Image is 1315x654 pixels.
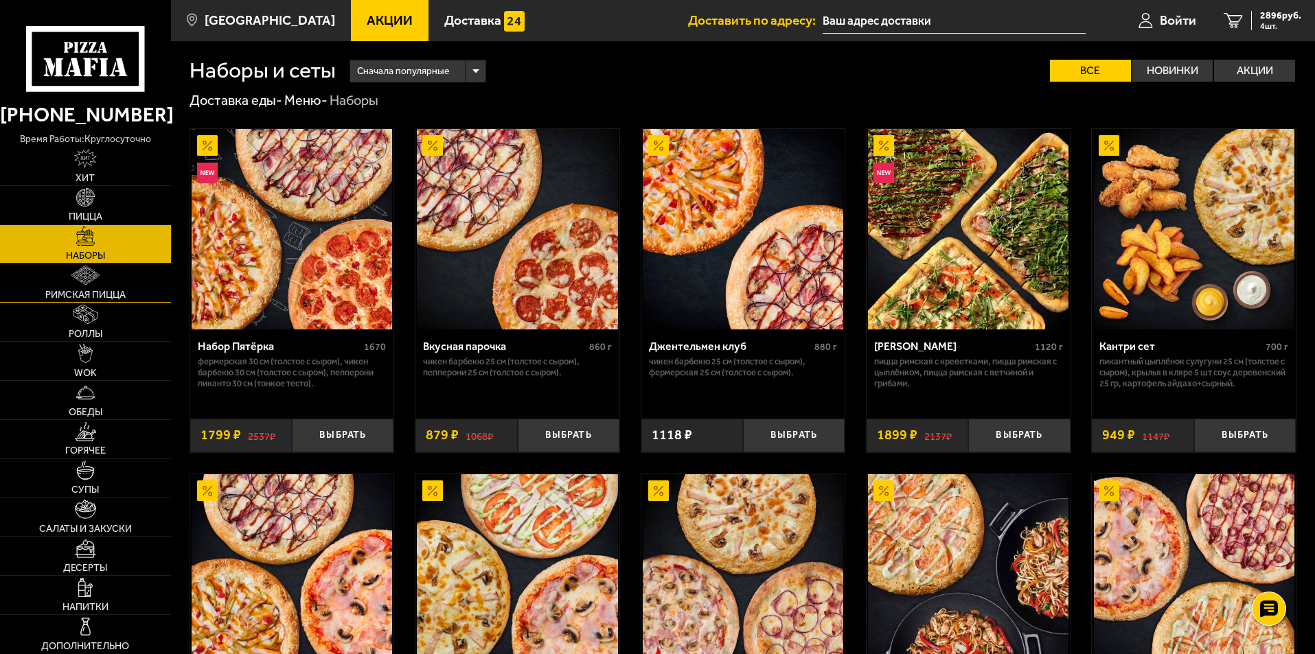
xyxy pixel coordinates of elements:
img: Акционный [422,135,443,156]
span: 879 ₽ [426,428,459,442]
p: Пикантный цыплёнок сулугуни 25 см (толстое с сыром), крылья в кляре 5 шт соус деревенский 25 гр, ... [1099,356,1288,389]
s: 1068 ₽ [466,428,493,442]
label: Все [1050,60,1131,82]
span: Салаты и закуски [39,524,132,534]
img: Набор Пятёрка [192,129,392,329]
button: Выбрать [968,419,1070,452]
s: 1147 ₽ [1142,428,1169,442]
div: Джентельмен клуб [649,340,812,353]
span: 1899 ₽ [877,428,917,442]
img: Акционный [648,135,669,156]
img: Акционный [1099,135,1119,156]
p: Фермерская 30 см (толстое с сыром), Чикен Барбекю 30 см (толстое с сыром), Пепперони Пиканто 30 с... [198,356,387,389]
img: Акционный [422,480,443,501]
img: Новинка [873,163,894,183]
a: АкционныйДжентельмен клуб [641,129,845,329]
span: 1118 ₽ [652,428,692,442]
a: АкционныйНовинкаНабор Пятёрка [190,129,394,329]
a: АкционныйВкусная парочка [415,129,619,329]
span: 1670 [364,341,386,353]
div: [PERSON_NAME] [874,340,1031,353]
img: 15daf4d41897b9f0e9f617042186c801.svg [504,11,525,32]
p: Чикен Барбекю 25 см (толстое с сыром), Фермерская 25 см (толстое с сыром). [649,356,838,378]
button: Выбрать [743,419,845,452]
input: Ваш адрес доставки [823,8,1086,34]
span: Войти [1160,14,1196,27]
span: WOK [74,369,97,378]
div: Набор Пятёрка [198,340,361,353]
span: [GEOGRAPHIC_DATA] [205,14,335,27]
span: Хит [76,174,95,183]
a: Доставка еды- [190,92,282,108]
span: Супы [71,485,99,495]
div: Кантри сет [1099,340,1262,353]
img: Джентельмен клуб [643,129,843,329]
span: Напитки [62,603,108,612]
img: Акционный [1099,480,1119,501]
span: Пицца [69,212,102,222]
div: Вкусная парочка [423,340,586,353]
img: Новинка [197,163,218,183]
img: Вкусная парочка [417,129,617,329]
h1: Наборы и сеты [190,60,336,82]
span: Десерты [63,563,107,573]
img: Кантри сет [1094,129,1294,329]
span: Обеды [69,408,102,417]
span: 1799 ₽ [201,428,241,442]
span: Доставить по адресу: [688,14,823,27]
button: Выбрать [1194,419,1296,452]
img: Мама Миа [868,129,1068,329]
span: Доставка [444,14,501,27]
div: Наборы [330,92,378,110]
button: Выбрать [518,419,619,452]
span: Наборы [66,251,105,261]
a: АкционныйКантри сет [1092,129,1296,329]
span: Римская пицца [45,290,126,300]
button: Выбрать [292,419,393,452]
p: Чикен Барбекю 25 см (толстое с сыром), Пепперони 25 см (толстое с сыром). [423,356,612,378]
img: Акционный [197,480,218,501]
s: 2537 ₽ [248,428,275,442]
span: 2896 руб. [1260,11,1301,21]
label: Акции [1214,60,1295,82]
span: 949 ₽ [1102,428,1135,442]
span: Роллы [69,329,102,339]
a: Меню- [284,92,328,108]
img: Акционный [648,480,669,501]
span: 860 г [589,341,612,353]
span: Горячее [65,446,106,456]
span: 4 шт. [1260,22,1301,30]
img: Акционный [873,480,894,501]
s: 2137 ₽ [924,428,952,442]
label: Новинки [1132,60,1213,82]
span: 880 г [814,341,837,353]
span: Сначала популярные [357,58,449,84]
a: АкционныйНовинкаМама Миа [867,129,1071,329]
span: 700 г [1266,341,1288,353]
img: Акционный [873,135,894,156]
span: Акции [367,14,413,27]
span: 1120 г [1035,341,1063,353]
img: Акционный [197,135,218,156]
p: Пицца Римская с креветками, Пицца Римская с цыплёнком, Пицца Римская с ветчиной и грибами. [874,356,1063,389]
span: Дополнительно [41,642,129,651]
